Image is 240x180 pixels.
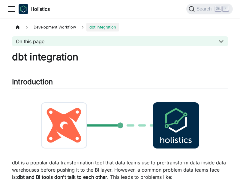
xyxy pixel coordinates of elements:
button: Search (Ctrl+K) [186,4,233,14]
h1: dbt integration [12,51,228,63]
button: Toggle navigation bar [7,4,16,13]
img: Holistics [19,4,28,14]
img: dbt-to-holistics [12,94,228,157]
a: Home page [12,23,23,31]
kbd: K [223,6,229,11]
a: HolisticsHolistics [19,4,50,14]
button: On this page [12,36,228,46]
strong: dbt and BI tools don't talk to each other [17,174,107,180]
nav: Breadcrumbs [12,23,228,31]
span: Development Workflow [31,23,79,31]
b: Holistics [31,5,50,13]
span: Search [195,6,215,12]
h2: Introduction [12,77,228,89]
span: dbt Integration [86,23,119,31]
